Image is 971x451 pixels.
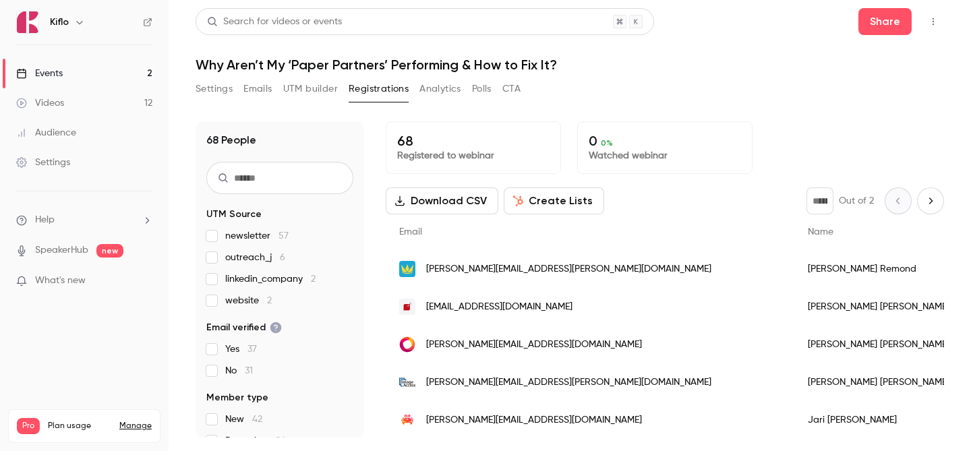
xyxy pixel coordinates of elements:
[399,299,415,315] img: fluidattacks.com
[601,138,613,148] span: 0 %
[349,78,409,100] button: Registrations
[426,413,642,427] span: [PERSON_NAME][EMAIL_ADDRESS][DOMAIN_NAME]
[589,133,741,149] p: 0
[399,227,422,237] span: Email
[278,231,289,241] span: 57
[397,133,550,149] p: 68
[808,227,833,237] span: Name
[16,96,64,110] div: Videos
[48,421,111,431] span: Plan usage
[276,436,286,446] span: 26
[267,296,272,305] span: 2
[504,187,604,214] button: Create Lists
[225,272,316,286] span: linkedin_company
[50,16,69,29] h6: Kiflo
[283,78,338,100] button: UTM builder
[206,132,256,148] h1: 68 People
[17,11,38,33] img: Kiflo
[17,418,40,434] span: Pro
[225,364,253,378] span: No
[589,149,741,162] p: Watched webinar
[917,187,944,214] button: Next page
[16,126,76,140] div: Audience
[35,213,55,227] span: Help
[419,78,461,100] button: Analytics
[16,67,63,80] div: Events
[426,375,711,390] span: [PERSON_NAME][EMAIL_ADDRESS][PERSON_NAME][DOMAIN_NAME]
[35,243,88,258] a: SpeakerHub
[399,412,415,428] img: aiven.io
[136,275,152,287] iframe: Noticeable Trigger
[311,274,316,284] span: 2
[35,274,86,288] span: What's new
[426,262,711,276] span: [PERSON_NAME][EMAIL_ADDRESS][PERSON_NAME][DOMAIN_NAME]
[399,336,415,353] img: kiflo.com
[225,294,272,307] span: website
[502,78,521,100] button: CTA
[196,57,944,73] h1: Why Aren’t My ‘Paper Partners’ Performing & How to Fix It?
[280,253,285,262] span: 6
[206,321,282,334] span: Email verified
[252,415,262,424] span: 42
[243,78,272,100] button: Emails
[426,300,572,314] span: [EMAIL_ADDRESS][DOMAIN_NAME]
[858,8,912,35] button: Share
[206,208,262,221] span: UTM Source
[399,374,415,390] img: imageaccess.de
[16,156,70,169] div: Settings
[225,434,286,448] span: Returning
[196,78,233,100] button: Settings
[247,344,257,354] span: 37
[225,342,257,356] span: Yes
[207,15,342,29] div: Search for videos or events
[206,391,268,404] span: Member type
[386,187,498,214] button: Download CSV
[839,194,874,208] p: Out of 2
[119,421,152,431] a: Manage
[399,261,415,277] img: webmanuals.se
[397,149,550,162] p: Registered to webinar
[16,213,152,227] li: help-dropdown-opener
[225,413,262,426] span: New
[225,251,285,264] span: outreach_j
[426,338,642,352] span: [PERSON_NAME][EMAIL_ADDRESS][DOMAIN_NAME]
[245,366,253,375] span: 31
[225,229,289,243] span: newsletter
[96,244,123,258] span: new
[472,78,492,100] button: Polls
